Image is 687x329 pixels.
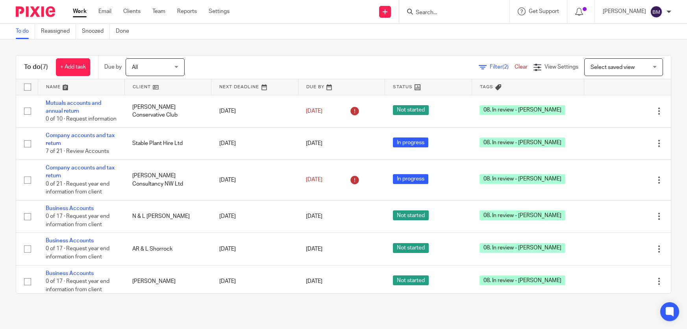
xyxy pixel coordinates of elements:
[41,64,48,70] span: (7)
[124,233,211,265] td: AR & L Shorrock
[211,265,298,297] td: [DATE]
[490,64,515,70] span: Filter
[393,210,429,220] span: Not started
[306,141,322,146] span: [DATE]
[124,95,211,127] td: [PERSON_NAME] Conservative Club
[24,63,48,71] h1: To do
[480,85,493,89] span: Tags
[46,206,94,211] a: Business Accounts
[46,246,109,260] span: 0 of 17 · Request year end information from client
[46,165,115,178] a: Company accounts and tax return
[16,6,55,17] img: Pixie
[41,24,76,39] a: Reassigned
[124,160,211,200] td: [PERSON_NAME] Consultancy NW Ltd
[211,233,298,265] td: [DATE]
[16,24,35,39] a: To do
[46,271,94,276] a: Business Accounts
[152,7,165,15] a: Team
[46,133,115,146] a: Company accounts and tax return
[393,275,429,285] span: Not started
[56,58,90,76] a: + Add task
[480,243,565,253] span: 08. In review - [PERSON_NAME]
[211,200,298,232] td: [DATE]
[132,65,138,70] span: All
[46,214,109,227] span: 0 of 17 · Request year end information from client
[82,24,110,39] a: Snoozed
[46,116,117,122] span: 0 of 10 · Request information
[209,7,230,15] a: Settings
[480,275,565,285] span: 08. In review - [PERSON_NAME]
[98,7,111,15] a: Email
[46,181,109,195] span: 0 of 21 · Request year end information from client
[306,177,322,183] span: [DATE]
[46,279,109,292] span: 0 of 17 · Request year end information from client
[544,64,578,70] span: View Settings
[515,64,528,70] a: Clear
[480,174,565,184] span: 08. In review - [PERSON_NAME]
[46,149,109,154] span: 7 of 21 · Review Accounts
[650,6,663,18] img: svg%3E
[529,9,559,14] span: Get Support
[211,95,298,127] td: [DATE]
[480,138,565,147] span: 08. In review - [PERSON_NAME]
[603,7,646,15] p: [PERSON_NAME]
[124,200,211,232] td: N & L [PERSON_NAME]
[46,100,101,114] a: Mutuals accounts and annual return
[124,127,211,160] td: Stable Plant Hire Ltd
[591,65,635,70] span: Select saved view
[393,138,428,147] span: In progress
[306,279,322,284] span: [DATE]
[211,160,298,200] td: [DATE]
[393,174,428,184] span: In progress
[177,7,197,15] a: Reports
[306,214,322,219] span: [DATE]
[73,7,87,15] a: Work
[393,243,429,253] span: Not started
[306,108,322,114] span: [DATE]
[116,24,135,39] a: Done
[104,63,122,71] p: Due by
[124,265,211,297] td: [PERSON_NAME]
[211,127,298,160] td: [DATE]
[46,238,94,243] a: Business Accounts
[123,7,141,15] a: Clients
[502,64,509,70] span: (2)
[480,210,565,220] span: 08. In review - [PERSON_NAME]
[306,246,322,252] span: [DATE]
[393,105,429,115] span: Not started
[480,105,565,115] span: 08. In review - [PERSON_NAME]
[415,9,486,17] input: Search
